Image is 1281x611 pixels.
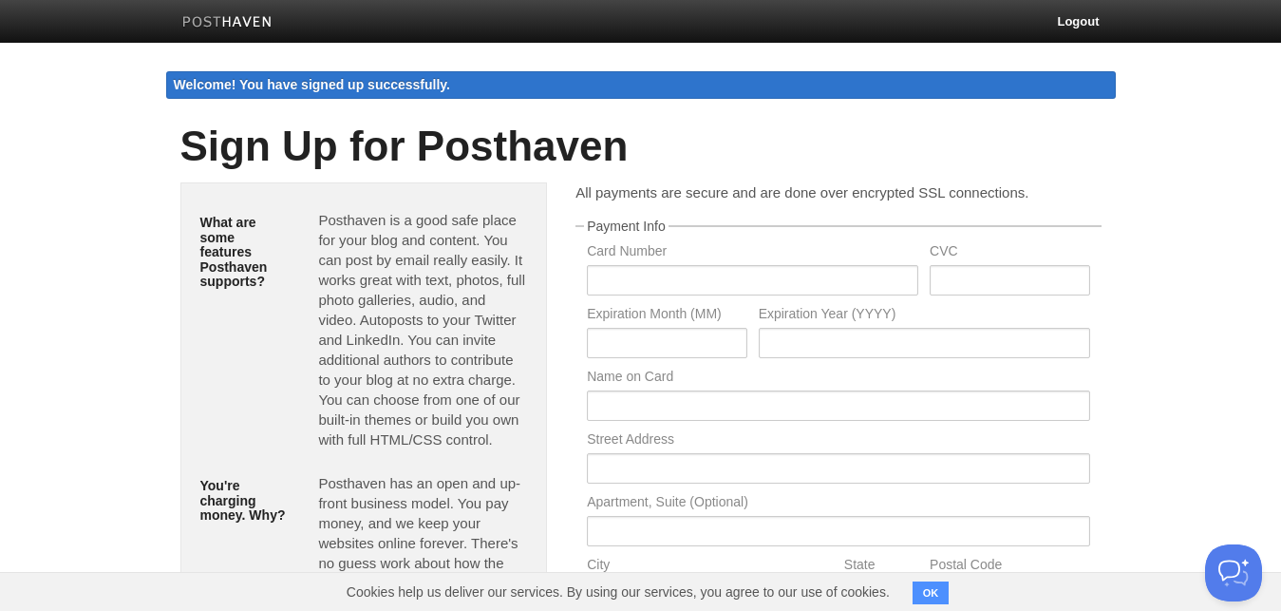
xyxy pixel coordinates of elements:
[930,558,1089,576] label: Postal Code
[930,244,1089,262] label: CVC
[587,558,833,576] label: City
[587,432,1089,450] label: Street Address
[182,16,273,30] img: Posthaven-bar
[759,307,1090,325] label: Expiration Year (YYYY)
[328,573,909,611] span: Cookies help us deliver our services. By using our services, you agree to our use of cookies.
[587,307,746,325] label: Expiration Month (MM)
[575,182,1101,202] p: All payments are secure and are done over encrypted SSL connections.
[180,124,1102,169] h1: Sign Up for Posthaven
[1205,544,1262,601] iframe: Help Scout Beacon - Open
[166,71,1116,99] div: Welcome! You have signed up successfully.
[587,370,1089,388] label: Name on Card
[913,582,950,604] button: OK
[844,558,918,576] label: State
[200,479,291,523] h5: You're charging money. Why?
[587,495,1089,513] label: Apartment, Suite (Optional)
[584,220,669,233] legend: Payment Info
[587,244,918,262] label: Card Number
[318,210,527,449] p: Posthaven is a good safe place for your blog and content. You can post by email really easily. It...
[200,216,291,289] h5: What are some features Posthaven supports?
